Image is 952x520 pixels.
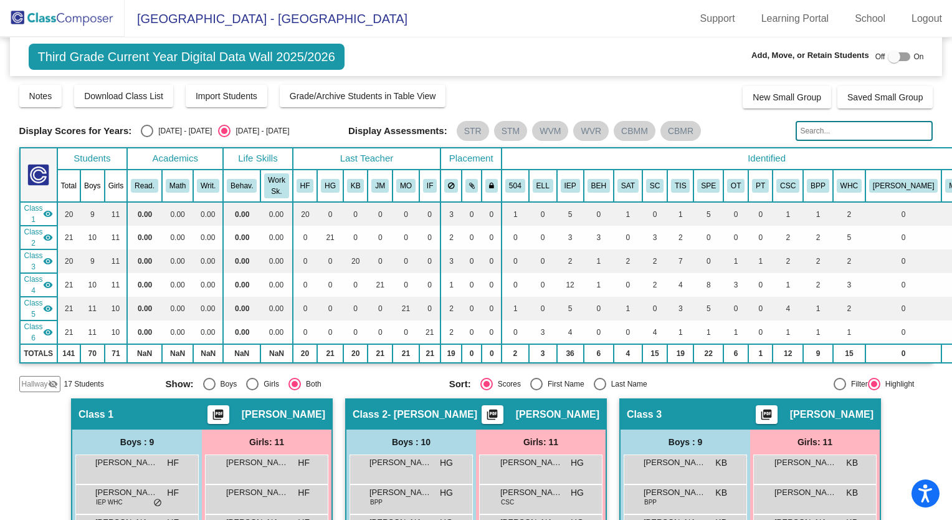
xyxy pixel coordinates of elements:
td: 1 [723,249,748,273]
td: 1 [803,297,833,320]
td: 0 [723,297,748,320]
button: HF [297,179,314,193]
span: Saved Small Group [847,92,923,102]
td: 0.00 [127,320,162,344]
td: 0.00 [162,320,193,344]
td: 0 [419,249,440,273]
td: 0 [584,320,614,344]
td: 10 [105,320,128,344]
td: 0 [368,320,393,344]
td: 2 [833,202,865,226]
th: Haley Goodlin [317,170,343,202]
td: 1 [667,202,693,226]
td: 0 [502,226,529,249]
td: 3 [667,297,693,320]
button: TIS [671,179,690,193]
input: Search... [796,121,933,141]
td: 2 [773,249,803,273]
span: Off [875,51,885,62]
span: Notes [29,91,52,101]
td: 0.00 [260,226,292,249]
td: Haley Goodlin - Haley Goodlin [20,226,57,249]
th: Backpack Program [803,170,833,202]
td: 0.00 [162,226,193,249]
td: 0 [865,202,941,226]
td: 8 [693,273,723,297]
a: Logout [902,9,952,29]
span: Class 2 [24,226,43,249]
td: 0.00 [223,226,260,249]
td: 11 [105,202,128,226]
th: Jenna Maine [368,170,393,202]
td: 0 [293,226,318,249]
th: Total [57,170,80,202]
button: Print Students Details [207,405,229,424]
span: Import Students [196,91,257,101]
td: 0.00 [223,320,260,344]
td: 0 [723,202,748,226]
td: 0 [614,320,642,344]
td: 20 [293,202,318,226]
td: 0.00 [260,202,292,226]
td: 0.00 [193,226,223,249]
span: [GEOGRAPHIC_DATA] - [GEOGRAPHIC_DATA] [125,9,407,29]
td: 0 [865,273,941,297]
td: 0 [293,297,318,320]
td: 0 [482,320,502,344]
th: Kayla Bruce [343,170,368,202]
td: 3 [529,320,557,344]
a: Support [690,9,745,29]
button: MO [396,179,416,193]
td: 1 [773,273,803,297]
button: SC [646,179,664,193]
td: 0 [614,226,642,249]
td: Jenna Maine - No Class Name [20,273,57,297]
mat-chip: CBMM [614,121,655,141]
td: 0 [482,202,502,226]
td: 3 [723,273,748,297]
td: 7 [667,249,693,273]
td: 1 [502,202,529,226]
mat-icon: visibility [43,256,53,266]
td: 0 [317,320,343,344]
td: 10 [80,226,105,249]
button: BPP [807,179,829,193]
button: Import Students [186,85,267,107]
td: 0 [393,226,419,249]
td: 0 [748,320,773,344]
th: Wilson [865,170,941,202]
td: 2 [440,226,462,249]
th: Megan Ost [393,170,419,202]
td: 1 [803,202,833,226]
td: 0 [293,249,318,273]
td: 0 [368,226,393,249]
button: Grade/Archive Students in Table View [280,85,446,107]
td: 0.00 [260,297,292,320]
button: Print Students Details [756,405,778,424]
td: 0 [584,202,614,226]
th: Counseling at Health Center [833,170,865,202]
td: 0 [865,297,941,320]
mat-radio-group: Select an option [141,125,289,137]
td: 2 [440,297,462,320]
td: 1 [584,273,614,297]
mat-icon: visibility [43,209,53,219]
td: 2 [557,249,584,273]
mat-icon: visibility [43,304,53,314]
mat-icon: visibility [43,327,53,337]
td: 21 [57,226,80,249]
td: 0.00 [223,202,260,226]
td: 11 [80,320,105,344]
button: BEH [588,179,610,193]
td: 0 [865,226,941,249]
td: 9 [80,202,105,226]
div: [DATE] - [DATE] [153,125,212,137]
td: 0.00 [127,249,162,273]
button: Work Sk. [264,173,288,198]
span: Third Grade Current Year Digital Data Wall 2025/2026 [29,44,345,70]
td: 5 [557,202,584,226]
button: CSC [776,179,799,193]
td: 0 [393,249,419,273]
td: 4 [667,273,693,297]
td: 0.00 [223,297,260,320]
